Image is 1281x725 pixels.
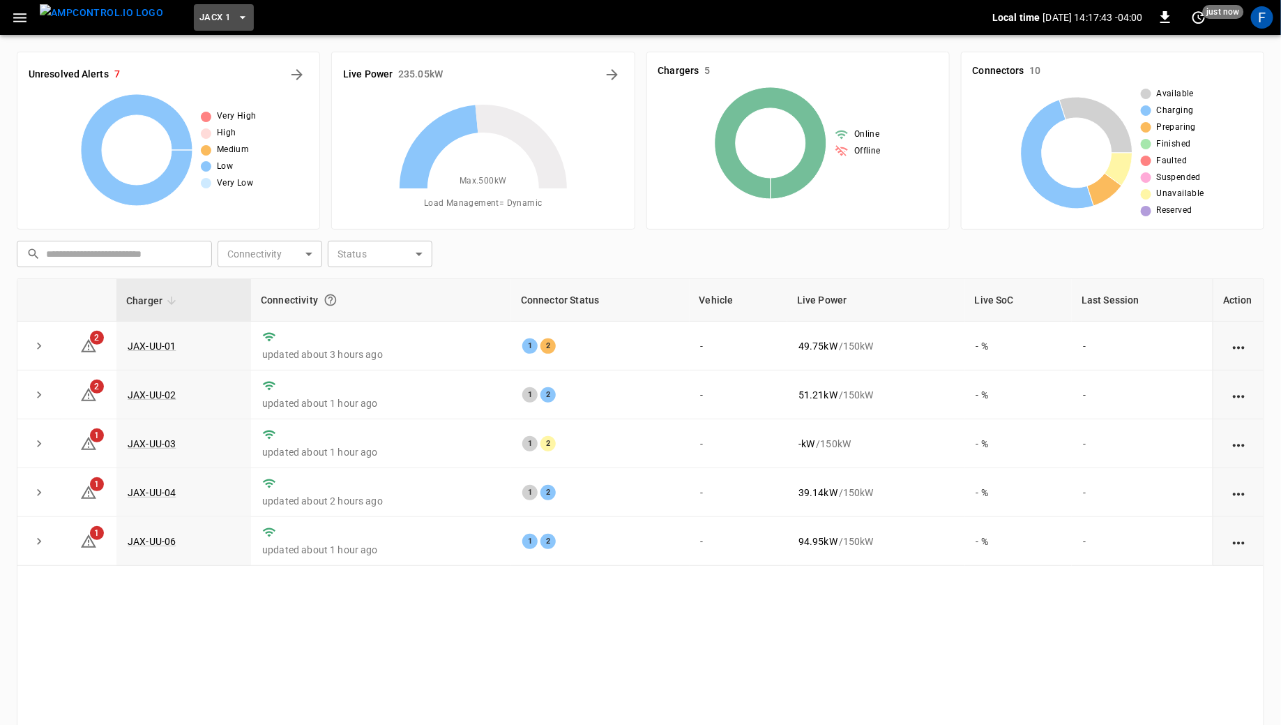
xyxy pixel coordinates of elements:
[540,436,556,451] div: 2
[704,63,710,79] h6: 5
[540,387,556,403] div: 2
[1230,437,1248,451] div: action cell options
[601,63,623,86] button: Energy Overview
[540,485,556,500] div: 2
[1188,6,1210,29] button: set refresh interval
[690,419,787,468] td: -
[798,486,954,500] div: / 150 kW
[261,287,501,313] div: Connectivity
[1157,104,1194,118] span: Charging
[1157,204,1192,218] span: Reserved
[690,517,787,566] td: -
[343,67,393,82] h6: Live Power
[29,531,50,552] button: expand row
[690,279,787,322] th: Vehicle
[126,292,181,309] span: Charger
[798,339,837,353] p: 49.75 kW
[90,428,104,442] span: 1
[965,322,1072,371] td: - %
[1157,187,1204,201] span: Unavailable
[286,63,308,86] button: All Alerts
[798,437,814,451] p: - kW
[128,438,176,449] a: JAX-UU-03
[965,371,1072,419] td: - %
[262,445,500,459] p: updated about 1 hour ago
[798,437,954,451] div: / 150 kW
[1072,279,1213,322] th: Last Session
[262,396,500,410] p: updated about 1 hour ago
[1157,121,1197,135] span: Preparing
[522,338,538,354] div: 1
[511,279,690,322] th: Connector Status
[40,4,163,22] img: ampcontrol.io logo
[90,477,104,491] span: 1
[798,486,837,500] p: 39.14 kW
[1072,371,1213,419] td: -
[690,468,787,517] td: -
[787,279,965,322] th: Live Power
[128,487,176,498] a: JAX-UU-04
[798,388,837,402] p: 51.21 kW
[29,67,109,82] h6: Unresolved Alerts
[1230,339,1248,353] div: action cell options
[1213,279,1264,322] th: Action
[29,433,50,454] button: expand row
[29,384,50,405] button: expand row
[1157,154,1188,168] span: Faulted
[854,144,881,158] span: Offline
[1157,171,1202,185] span: Suspended
[1203,5,1244,19] span: just now
[217,160,233,174] span: Low
[1030,63,1041,79] h6: 10
[992,10,1040,24] p: Local time
[29,482,50,503] button: expand row
[1157,137,1191,151] span: Finished
[80,486,97,498] a: 1
[128,341,176,352] a: JAX-UU-01
[128,389,176,401] a: JAX-UU-02
[90,380,104,394] span: 2
[217,110,257,124] span: Very High
[318,287,343,313] button: Connection between the charger and our software.
[854,128,879,142] span: Online
[262,494,500,508] p: updated about 2 hours ago
[965,419,1072,468] td: - %
[90,331,104,345] span: 2
[540,534,556,549] div: 2
[1043,10,1143,24] p: [DATE] 14:17:43 -04:00
[29,336,50,357] button: expand row
[1230,535,1248,548] div: action cell options
[262,347,500,361] p: updated about 3 hours ago
[80,388,97,399] a: 2
[973,63,1024,79] h6: Connectors
[1251,6,1273,29] div: profile-icon
[690,371,787,419] td: -
[217,177,253,190] span: Very Low
[1072,517,1213,566] td: -
[1157,87,1195,101] span: Available
[80,535,97,546] a: 1
[114,67,120,82] h6: 7
[424,197,543,211] span: Load Management = Dynamic
[965,517,1072,566] td: - %
[540,338,556,354] div: 2
[80,339,97,350] a: 2
[1230,388,1248,402] div: action cell options
[798,535,954,548] div: / 150 kW
[90,526,104,540] span: 1
[1072,419,1213,468] td: -
[262,543,500,557] p: updated about 1 hour ago
[80,438,97,449] a: 1
[798,339,954,353] div: / 150 kW
[690,322,787,371] td: -
[965,279,1072,322] th: Live SoC
[398,67,443,82] h6: 235.05 kW
[460,174,507,188] span: Max. 500 kW
[128,536,176,547] a: JAX-UU-06
[522,485,538,500] div: 1
[1072,322,1213,371] td: -
[217,126,236,140] span: High
[1072,468,1213,517] td: -
[217,143,249,157] span: Medium
[798,388,954,402] div: / 150 kW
